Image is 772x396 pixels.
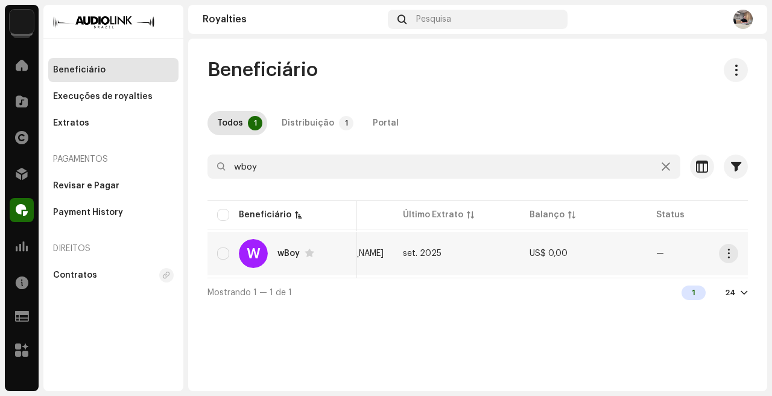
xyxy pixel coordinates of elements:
re-m-nav-item: Payment History [48,200,179,225]
re-m-nav-item: Extratos [48,111,179,135]
div: Balanço [530,209,565,221]
re-a-table-badge: — [656,249,764,258]
div: Todos [217,111,243,135]
p-badge: 1 [248,116,262,130]
img: 730b9dfe-18b5-4111-b483-f30b0c182d82 [10,10,34,34]
div: Último Extrato [403,209,463,221]
re-m-nav-item: Revisar e Pagar [48,174,179,198]
div: Beneficiário [53,65,106,75]
div: Execuções de royalties [53,92,153,101]
span: US$ 0,00 [530,249,568,258]
div: Revisar e Pagar [53,181,119,191]
re-a-nav-header: Direitos [48,234,179,263]
input: Pesquisa [207,155,680,179]
div: Beneficiário [239,209,291,221]
re-m-nav-item: Execuções de royalties [48,85,179,109]
div: Distribuição [282,111,334,135]
div: Royalties [203,14,383,24]
div: 24 [725,288,736,298]
div: wBoy [277,249,300,258]
span: set. 2025 [403,249,441,258]
re-m-nav-item: Contratos [48,263,179,287]
p-badge: 1 [339,116,353,130]
span: Mostrando 1 — 1 de 1 [207,289,292,297]
span: Pesquisa [416,14,451,24]
div: W [239,239,268,268]
re-a-nav-header: Pagamentos [48,145,179,174]
div: Extratos [53,118,89,128]
re-m-nav-item: Beneficiário [48,58,179,82]
div: Payment History [53,208,123,217]
span: Beneficiário [207,58,318,82]
div: Contratos [53,270,97,280]
img: 0ba84f16-5798-4c35-affb-ab1fe2b8839d [733,10,753,29]
div: Portal [373,111,399,135]
div: 1 [682,286,706,300]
